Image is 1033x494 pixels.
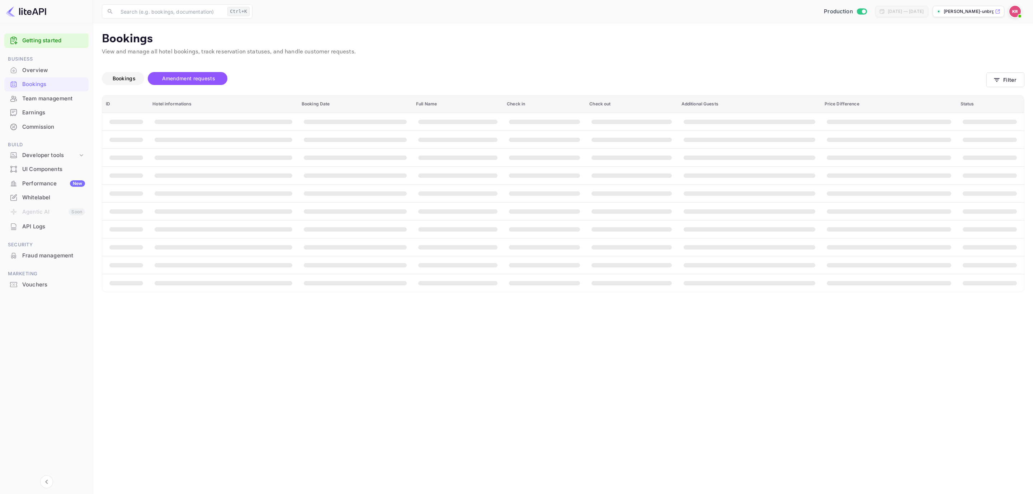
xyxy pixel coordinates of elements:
[4,191,89,205] div: Whitelabel
[40,475,53,488] button: Collapse navigation
[678,95,821,113] th: Additional Guests
[22,151,78,160] div: Developer tools
[102,95,149,113] th: ID
[4,92,89,106] div: Team management
[22,37,85,45] a: Getting started
[4,141,89,149] span: Build
[22,194,85,202] div: Whitelabel
[4,106,89,119] a: Earnings
[116,4,225,19] input: Search (e.g. bookings, documentation)
[227,7,250,16] div: Ctrl+K
[888,8,924,15] div: [DATE] — [DATE]
[102,32,1024,46] p: Bookings
[22,109,85,117] div: Earnings
[4,249,89,263] div: Fraud management
[4,120,89,134] div: Commission
[1009,6,1021,17] img: Kobus Roux
[4,191,89,204] a: Whitelabel
[4,241,89,249] span: Security
[4,220,89,234] div: API Logs
[102,48,1024,56] p: View and manage all hotel bookings, track reservation statuses, and handle customer requests.
[22,180,85,188] div: Performance
[4,55,89,63] span: Business
[22,252,85,260] div: Fraud management
[22,123,85,131] div: Commission
[22,165,85,174] div: UI Components
[4,120,89,133] a: Commission
[4,33,89,48] div: Getting started
[586,95,678,113] th: Check out
[503,95,586,113] th: Check in
[22,223,85,231] div: API Logs
[162,75,215,81] span: Amendment requests
[22,281,85,289] div: Vouchers
[4,177,89,191] div: PerformanceNew
[821,95,957,113] th: Price Difference
[412,95,503,113] th: Full Name
[6,6,46,17] img: LiteAPI logo
[102,72,986,85] div: account-settings tabs
[4,177,89,190] a: PerformanceNew
[4,149,89,162] div: Developer tools
[22,66,85,75] div: Overview
[4,270,89,278] span: Marketing
[4,92,89,105] a: Team management
[113,75,136,81] span: Bookings
[4,77,89,91] a: Bookings
[957,95,1024,113] th: Status
[22,80,85,89] div: Bookings
[4,249,89,262] a: Fraud management
[4,220,89,233] a: API Logs
[298,95,412,113] th: Booking Date
[102,95,1024,292] table: booking table
[821,8,869,16] div: Switch to Sandbox mode
[824,8,853,16] span: Production
[4,162,89,176] a: UI Components
[4,106,89,120] div: Earnings
[22,95,85,103] div: Team management
[70,180,85,187] div: New
[4,162,89,176] div: UI Components
[4,278,89,292] div: Vouchers
[944,8,994,15] p: [PERSON_NAME]-unbrg.[PERSON_NAME]...
[149,95,298,113] th: Hotel informations
[4,63,89,77] a: Overview
[4,278,89,291] a: Vouchers
[986,72,1024,87] button: Filter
